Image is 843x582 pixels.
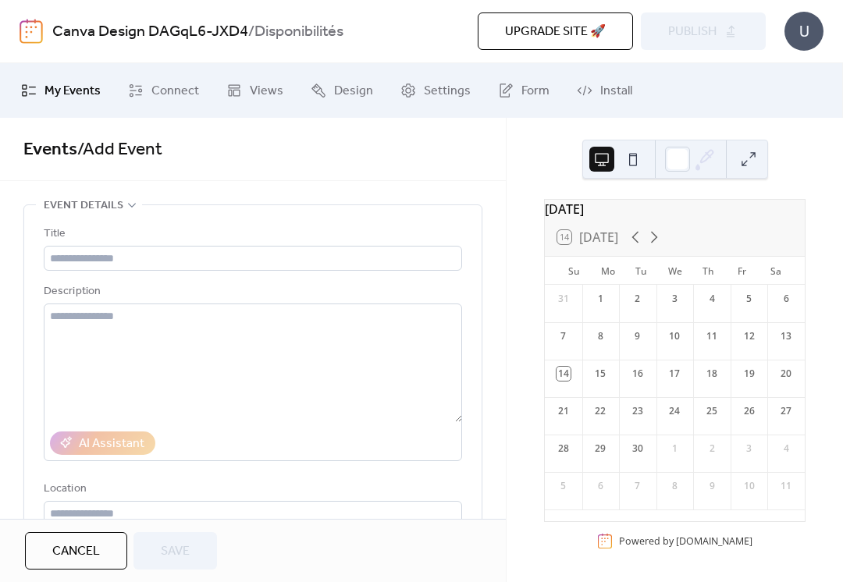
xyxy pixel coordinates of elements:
[565,69,644,112] a: Install
[624,257,658,285] div: Tu
[631,367,645,381] div: 16
[299,69,385,112] a: Design
[779,329,793,343] div: 13
[705,329,719,343] div: 11
[44,480,459,499] div: Location
[705,442,719,456] div: 2
[116,69,211,112] a: Connect
[779,367,793,381] div: 20
[742,479,756,493] div: 10
[44,197,123,215] span: Event details
[215,69,295,112] a: Views
[705,404,719,418] div: 25
[742,292,756,306] div: 5
[658,257,692,285] div: We
[44,282,459,301] div: Description
[557,257,591,285] div: Su
[478,12,633,50] button: Upgrade site 🚀
[784,12,823,51] div: U
[619,534,752,548] div: Powered by
[389,69,482,112] a: Settings
[667,442,681,456] div: 1
[779,479,793,493] div: 11
[424,82,471,101] span: Settings
[631,292,645,306] div: 2
[705,479,719,493] div: 9
[557,479,571,493] div: 5
[557,442,571,456] div: 28
[593,367,607,381] div: 15
[557,404,571,418] div: 21
[779,404,793,418] div: 27
[545,200,805,218] div: [DATE]
[23,133,77,167] a: Events
[593,292,607,306] div: 1
[593,329,607,343] div: 8
[593,404,607,418] div: 22
[591,257,624,285] div: Mo
[631,442,645,456] div: 30
[759,257,792,285] div: Sa
[667,404,681,418] div: 24
[742,404,756,418] div: 26
[557,367,571,381] div: 14
[600,82,632,101] span: Install
[667,329,681,343] div: 10
[631,329,645,343] div: 9
[9,69,112,112] a: My Events
[334,82,373,101] span: Design
[250,82,283,101] span: Views
[742,367,756,381] div: 19
[151,82,199,101] span: Connect
[631,404,645,418] div: 23
[667,292,681,306] div: 3
[44,225,459,243] div: Title
[593,479,607,493] div: 6
[486,69,561,112] a: Form
[44,82,101,101] span: My Events
[254,17,343,47] b: Disponibilités
[692,257,725,285] div: Th
[557,329,571,343] div: 7
[779,442,793,456] div: 4
[52,17,248,47] a: Canva Design DAGqL6-JXD4
[705,292,719,306] div: 4
[557,292,571,306] div: 31
[248,17,254,47] b: /
[52,542,100,561] span: Cancel
[742,329,756,343] div: 12
[593,442,607,456] div: 29
[667,479,681,493] div: 8
[25,532,127,570] button: Cancel
[705,367,719,381] div: 18
[505,23,606,41] span: Upgrade site 🚀
[779,292,793,306] div: 6
[667,367,681,381] div: 17
[742,442,756,456] div: 3
[20,19,43,44] img: logo
[725,257,759,285] div: Fr
[631,479,645,493] div: 7
[676,534,752,548] a: [DOMAIN_NAME]
[521,82,550,101] span: Form
[77,133,162,167] span: / Add Event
